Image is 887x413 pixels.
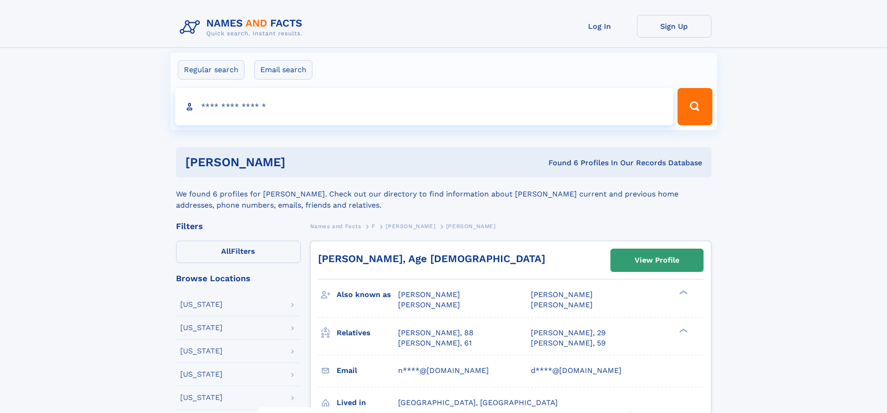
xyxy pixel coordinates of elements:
[180,347,223,355] div: [US_STATE]
[611,249,703,271] a: View Profile
[176,15,310,40] img: Logo Names and Facts
[398,300,460,309] span: [PERSON_NAME]
[337,363,398,379] h3: Email
[372,220,375,232] a: F
[562,15,637,38] a: Log In
[176,241,301,263] label: Filters
[337,325,398,341] h3: Relatives
[180,301,223,308] div: [US_STATE]
[531,300,593,309] span: [PERSON_NAME]
[677,88,712,125] button: Search Button
[337,395,398,411] h3: Lived in
[398,338,472,348] a: [PERSON_NAME], 61
[446,223,496,230] span: [PERSON_NAME]
[386,223,435,230] span: [PERSON_NAME]
[180,371,223,378] div: [US_STATE]
[398,398,558,407] span: [GEOGRAPHIC_DATA], [GEOGRAPHIC_DATA]
[176,274,301,283] div: Browse Locations
[175,88,674,125] input: search input
[531,328,606,338] a: [PERSON_NAME], 29
[372,223,375,230] span: F
[337,287,398,303] h3: Also known as
[185,156,417,168] h1: [PERSON_NAME]
[398,290,460,299] span: [PERSON_NAME]
[677,327,688,333] div: ❯
[254,60,312,80] label: Email search
[677,290,688,296] div: ❯
[531,290,593,299] span: [PERSON_NAME]
[637,15,711,38] a: Sign Up
[221,247,231,256] span: All
[398,328,474,338] a: [PERSON_NAME], 88
[180,324,223,332] div: [US_STATE]
[176,222,301,230] div: Filters
[318,253,545,264] a: [PERSON_NAME], Age [DEMOGRAPHIC_DATA]
[176,177,711,211] div: We found 6 profiles for [PERSON_NAME]. Check out our directory to find information about [PERSON_...
[178,60,244,80] label: Regular search
[386,220,435,232] a: [PERSON_NAME]
[310,220,361,232] a: Names and Facts
[417,158,702,168] div: Found 6 Profiles In Our Records Database
[531,338,606,348] a: [PERSON_NAME], 59
[180,394,223,401] div: [US_STATE]
[635,250,679,271] div: View Profile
